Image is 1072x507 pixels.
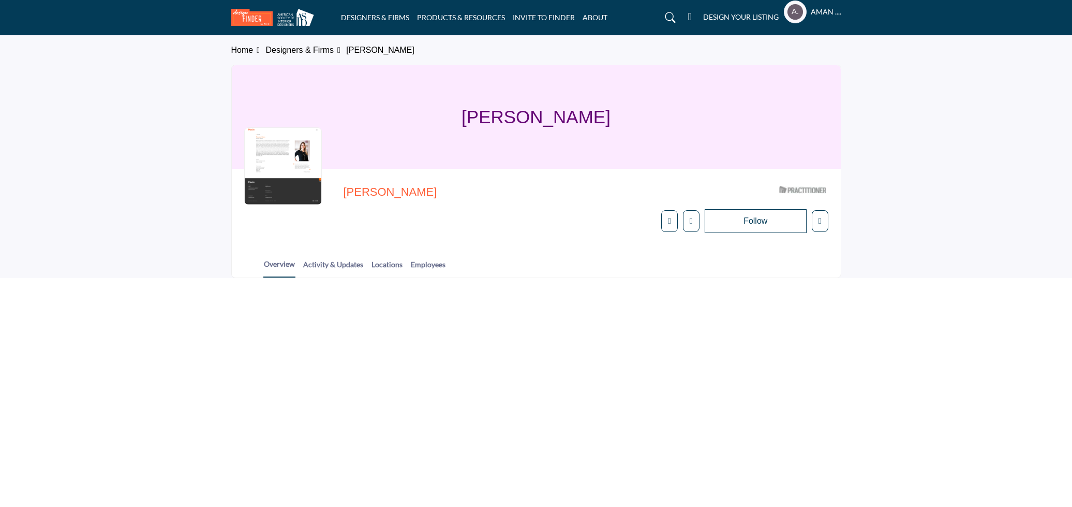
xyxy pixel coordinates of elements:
[784,1,807,23] button: Show hide supplier dropdown
[343,185,628,199] h2: [PERSON_NAME]
[461,65,611,169] h1: [PERSON_NAME]
[341,13,409,22] a: DESIGNERS & FIRMS
[807,210,828,232] button: More details
[583,13,607,22] a: ABOUT
[699,209,801,233] button: Follow
[703,12,779,22] h5: DESIGN YOUR LISTING
[513,13,575,22] a: INVITE TO FINDER
[371,259,403,277] a: Locations
[811,7,841,17] h5: Aman ....
[231,46,268,54] a: Home
[410,259,446,277] a: Employees
[303,259,364,277] a: Activity & Updates
[263,258,295,278] a: Overview
[688,11,779,24] div: DESIGN YOUR LISTING
[231,9,319,26] img: site Logo
[655,9,682,26] a: Search
[417,13,505,22] a: PRODUCTS & RESOURCES
[351,46,419,54] a: [PERSON_NAME]
[779,184,826,196] img: ASID Qualified Practitioners
[673,210,694,232] button: Like
[268,46,351,54] a: Designers & Firms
